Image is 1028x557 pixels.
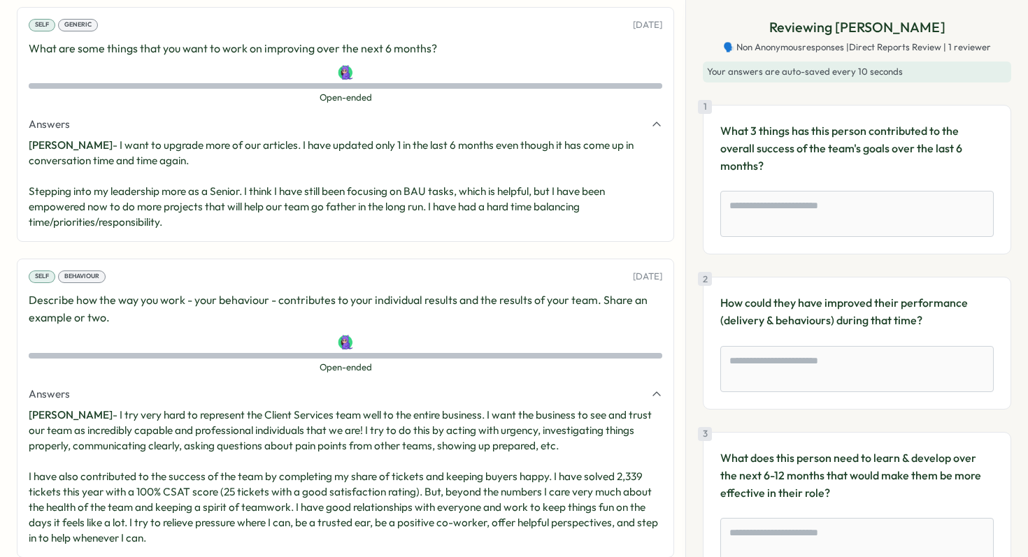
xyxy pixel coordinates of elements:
[29,138,662,230] p: - I want to upgrade more of our articles. I have updated only 1 in the last 6 months even though ...
[29,407,662,546] p: - I try very hard to represent the Client Services team well to the entire business. I want the b...
[769,17,945,38] p: Reviewing [PERSON_NAME]
[58,270,106,283] div: Behaviour
[338,65,353,80] img: Angel Yebra
[29,40,662,57] p: What are some things that you want to work on improving over the next 6 months?
[58,19,98,31] div: Generic
[29,361,662,374] span: Open-ended
[29,117,70,132] span: Answers
[723,41,991,54] span: 🗣️ Non Anonymous responses | Direct Reports Review | 1 reviewer
[29,19,55,31] div: Self
[29,386,70,402] span: Answers
[698,100,712,114] div: 1
[633,19,662,31] p: [DATE]
[29,291,662,326] p: Describe how the way you work - your behaviour - contributes to your individual results and the r...
[29,92,662,104] span: Open-ended
[29,386,662,402] button: Answers
[720,294,994,329] p: How could they have improved their performance (delivery & behaviours) during that time?
[707,66,903,77] span: Your answers are auto-saved every 10 seconds
[698,427,712,441] div: 3
[698,272,712,286] div: 2
[720,449,994,501] p: What does this person need to learn & develop over the next 6-12 months that would make them be m...
[633,270,662,283] p: [DATE]
[720,122,994,174] p: What 3 things has this person contributed to the overall success of the team's goals over the las...
[29,270,55,283] div: Self
[29,138,113,152] span: [PERSON_NAME]
[29,117,662,132] button: Answers
[338,335,353,350] img: Angel Yebra
[29,408,113,421] span: [PERSON_NAME]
